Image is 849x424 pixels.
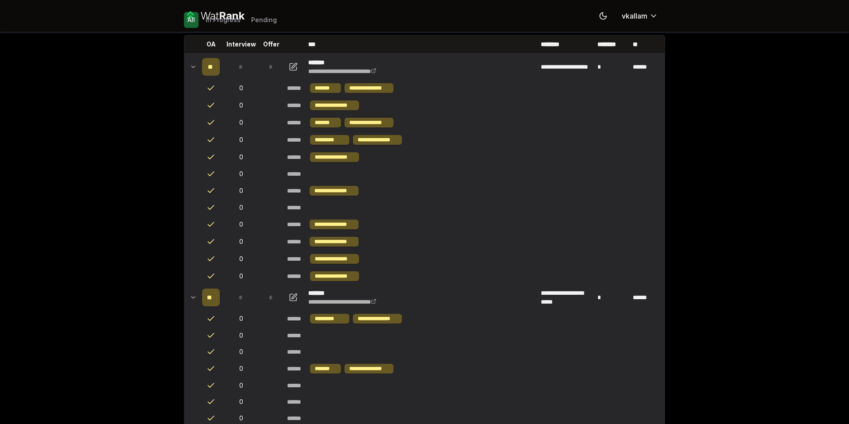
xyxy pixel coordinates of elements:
[223,378,259,393] td: 0
[223,149,259,166] td: 0
[223,97,259,114] td: 0
[200,9,245,23] div: Wat
[223,310,259,327] td: 0
[223,251,259,267] td: 0
[223,360,259,377] td: 0
[184,12,199,28] button: All
[184,9,245,23] a: WatRank
[223,80,259,96] td: 0
[202,12,244,28] button: In Progress
[223,216,259,233] td: 0
[622,11,647,21] span: vkallam
[223,268,259,285] td: 0
[223,233,259,250] td: 0
[219,9,245,22] span: Rank
[223,344,259,360] td: 0
[263,40,279,49] p: Offer
[223,166,259,182] td: 0
[207,40,216,49] p: OA
[223,394,259,410] td: 0
[615,8,665,24] button: vkallam
[223,328,259,343] td: 0
[248,12,280,28] button: Pending
[223,182,259,199] td: 0
[223,200,259,216] td: 0
[223,131,259,148] td: 0
[223,114,259,131] td: 0
[226,40,256,49] p: Interview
